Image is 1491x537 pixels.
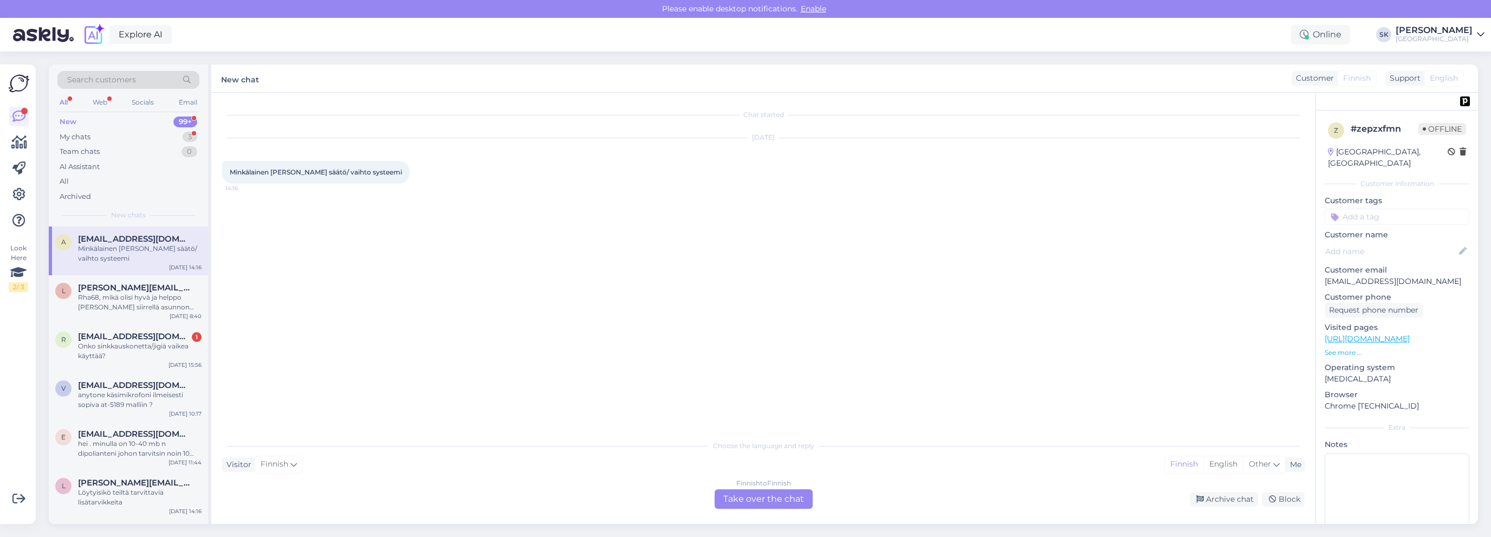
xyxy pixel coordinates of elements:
[222,459,251,470] div: Visitor
[1385,73,1421,84] div: Support
[1325,292,1469,303] p: Customer phone
[1430,73,1458,84] span: English
[1396,26,1473,35] div: [PERSON_NAME]
[111,210,146,220] span: New chats
[1325,348,1469,358] p: See more ...
[60,132,90,143] div: My chats
[61,433,66,441] span: e
[78,293,202,312] div: Rha68, mikä olisi hyvä ja helppo [PERSON_NAME] siirrellä asunnon [PERSON_NAME] välillä?
[61,384,66,392] span: v
[9,243,28,292] div: Look Here
[78,332,191,341] span: rantasami08@gmail.com
[1262,492,1305,507] div: Block
[1351,122,1418,135] div: # zepzxfmn
[1190,492,1258,507] div: Archive chat
[1291,25,1350,44] div: Online
[60,161,100,172] div: AI Assistant
[78,341,202,361] div: Onko sinkkauskonetta/jigiä vaikea käyttää?
[60,146,100,157] div: Team chats
[60,176,69,187] div: All
[1325,276,1469,287] p: [EMAIL_ADDRESS][DOMAIN_NAME]
[60,191,91,202] div: Archived
[78,390,202,410] div: anytone käsimikrofoni ilmeisesti sopiva at-5189 malliin ?
[169,410,202,418] div: [DATE] 10:17
[61,238,66,246] span: a
[1325,195,1469,206] p: Customer tags
[78,439,202,458] div: hei . minulla on 10-40 mb n dipolianteni johon tarvitsin noin 10 metrin valmiin kaapeli. [PERSON_...
[177,95,199,109] div: Email
[78,244,202,263] div: Minkälainen [PERSON_NAME] säätö/ vaihto systeemi
[181,146,197,157] div: 0
[1343,73,1371,84] span: Finnish
[1325,229,1469,241] p: Customer name
[9,73,29,94] img: Askly Logo
[736,478,791,488] div: Finnish to Finnish
[168,458,202,467] div: [DATE] 11:44
[61,335,66,344] span: r
[109,25,172,44] a: Explore AI
[1325,245,1457,257] input: Add name
[798,4,829,14] span: Enable
[78,478,191,488] span: lauri.riipinen@logiapp.com
[1396,26,1484,43] a: [PERSON_NAME][GEOGRAPHIC_DATA]
[222,110,1305,120] div: Chat started
[1286,459,1301,470] div: Me
[78,234,191,244] span: artoseppanen4@gmail.com
[1325,362,1469,373] p: Operating system
[230,168,402,176] span: Minkälainen [PERSON_NAME] säätö/ vaihto systeemi
[1325,303,1423,318] div: Request phone number
[1325,264,1469,276] p: Customer email
[261,458,288,470] span: Finnish
[90,95,109,109] div: Web
[169,263,202,271] div: [DATE] 14:16
[1325,334,1410,344] a: [URL][DOMAIN_NAME]
[67,74,136,86] span: Search customers
[1325,322,1469,333] p: Visited pages
[1418,123,1466,135] span: Offline
[62,287,66,295] span: L
[222,133,1305,143] div: [DATE]
[1396,35,1473,43] div: [GEOGRAPHIC_DATA]
[1325,209,1469,225] input: Add a tag
[1376,27,1391,42] div: SK
[1325,389,1469,400] p: Browser
[169,507,202,515] div: [DATE] 14:16
[1460,96,1470,106] img: pd
[78,488,202,507] div: Löytyisikö teiltä tarvittavia lisätarvikkeita
[1325,179,1469,189] div: Customer information
[82,23,105,46] img: explore-ai
[183,132,197,143] div: 3
[9,282,28,292] div: 2 / 3
[1325,439,1469,450] p: Notes
[1292,73,1334,84] div: Customer
[1334,126,1338,134] span: z
[78,283,191,293] span: Leo.vesanto59@gmail.com
[222,441,1305,451] div: Choose the language and reply
[1325,373,1469,385] p: [MEDICAL_DATA]
[221,71,259,86] label: New chat
[1325,400,1469,412] p: Chrome [TECHNICAL_ID]
[78,429,191,439] span: esa_ronkainen@yahoo.com
[1325,423,1469,432] div: Extra
[1328,146,1448,169] div: [GEOGRAPHIC_DATA], [GEOGRAPHIC_DATA]
[173,117,197,127] div: 99+
[225,184,266,192] span: 14:16
[62,482,66,490] span: l
[192,332,202,342] div: 1
[1165,456,1203,473] div: Finnish
[60,117,76,127] div: New
[170,312,202,320] div: [DATE] 8:40
[1249,459,1271,469] span: Other
[168,361,202,369] div: [DATE] 15:56
[715,489,813,509] div: Take over the chat
[57,95,70,109] div: All
[78,380,191,390] span: villetapaniviljanen@gmail.com
[1203,456,1243,473] div: English
[129,95,156,109] div: Socials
